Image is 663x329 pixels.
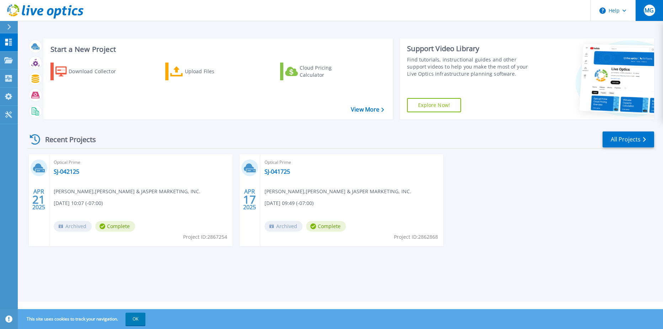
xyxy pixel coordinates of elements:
span: [DATE] 10:07 (-07:00) [54,199,103,207]
span: 21 [32,196,45,203]
div: Recent Projects [27,131,106,148]
div: APR 2025 [32,187,46,212]
span: Archived [54,221,92,232]
span: Optical Prime [264,158,439,166]
a: View More [351,106,384,113]
a: Explore Now! [407,98,461,112]
span: 17 [243,196,256,203]
span: Project ID: 2862868 [394,233,438,241]
div: Cloud Pricing Calculator [300,64,357,79]
span: Complete [95,221,135,232]
a: Download Collector [50,63,130,80]
div: Download Collector [69,64,125,79]
a: Upload Files [165,63,245,80]
h3: Start a New Project [50,45,384,53]
span: Optical Prime [54,158,228,166]
span: This site uses cookies to track your navigation. [20,313,145,325]
span: [PERSON_NAME] , [PERSON_NAME] & JASPER MARKETING, INC. [54,188,200,195]
div: APR 2025 [243,187,256,212]
span: Project ID: 2867254 [183,233,227,241]
a: SJ-041725 [264,168,290,175]
div: Find tutorials, instructional guides and other support videos to help you make the most of your L... [407,56,536,77]
a: Cloud Pricing Calculator [280,63,359,80]
span: [PERSON_NAME] , [PERSON_NAME] & JASPER MARKETING, INC. [264,188,411,195]
span: Complete [306,221,346,232]
div: Support Video Library [407,44,536,53]
span: MG [645,7,654,13]
a: SJ-042125 [54,168,79,175]
div: Upload Files [185,64,242,79]
a: All Projects [603,131,654,147]
button: OK [125,313,145,325]
span: [DATE] 09:49 (-07:00) [264,199,314,207]
span: Archived [264,221,303,232]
